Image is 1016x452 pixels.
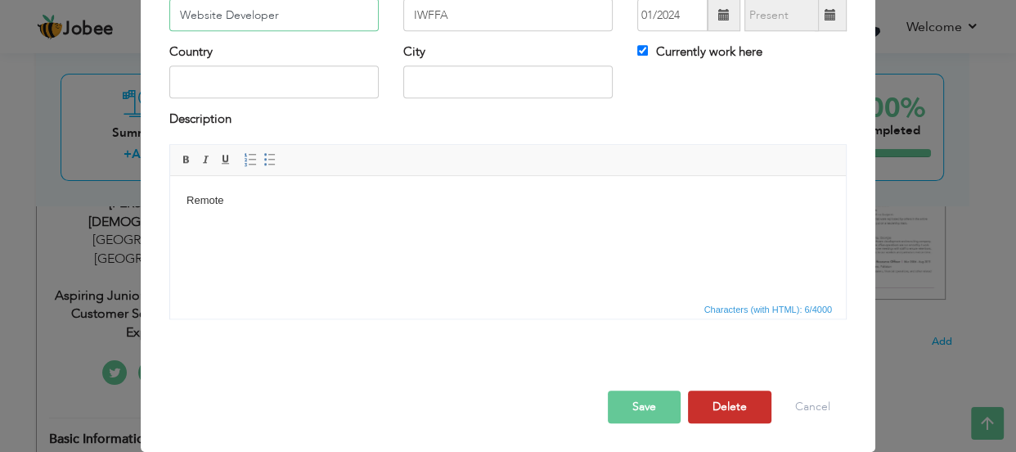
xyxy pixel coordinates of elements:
[403,44,425,61] label: City
[608,391,681,423] button: Save
[178,151,196,169] a: Bold
[688,391,771,423] button: Delete
[217,151,235,169] a: Underline
[779,391,847,423] button: Cancel
[169,44,213,61] label: Country
[637,46,648,56] input: Currently work here
[197,151,215,169] a: Italic
[637,44,762,61] label: Currently work here
[169,111,232,128] label: Description
[701,302,836,317] span: Characters (with HTML): 6/4000
[701,302,838,317] div: Statistics
[261,151,279,169] a: Insert/Remove Bulleted List
[241,151,259,169] a: Insert/Remove Numbered List
[170,176,846,299] iframe: Rich Text Editor, workEditor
